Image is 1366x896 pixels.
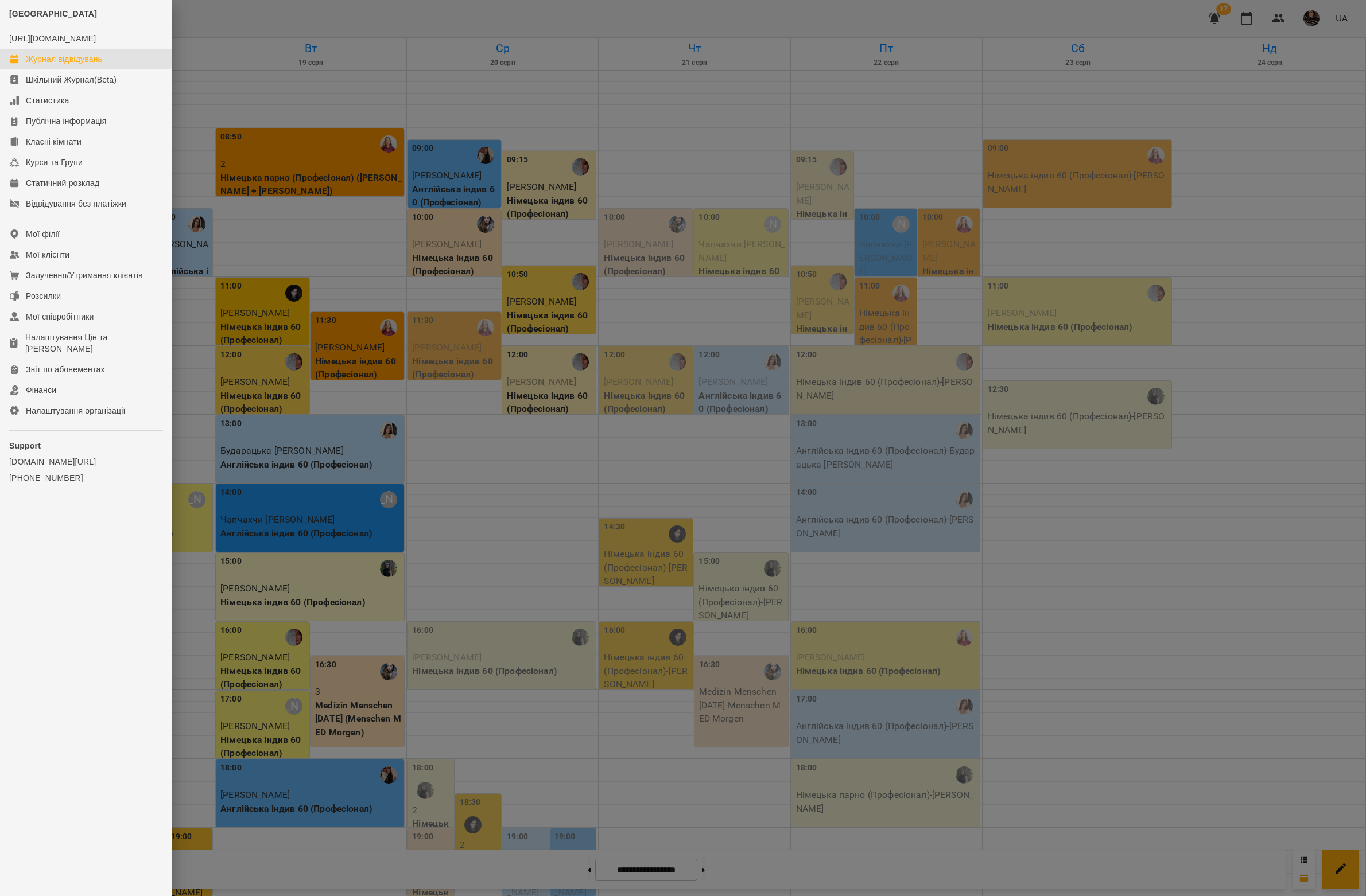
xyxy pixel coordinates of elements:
[26,290,61,302] div: Розсилки
[9,9,97,18] span: [GEOGRAPHIC_DATA]
[26,74,117,85] div: Шкільний Журнал(Beta)
[9,34,96,43] a: [URL][DOMAIN_NAME]
[26,249,69,260] div: Мої клієнти
[26,228,60,240] div: Мої філії
[26,364,105,375] div: Звіт по абонементах
[26,405,126,416] div: Налаштування організації
[26,115,106,127] div: Публічна інформація
[26,311,94,322] div: Мої співробітники
[9,472,162,484] a: [PHONE_NUMBER]
[26,270,143,281] div: Залучення/Утримання клієнтів
[26,136,82,147] div: Класні кімнати
[9,456,162,468] a: [DOMAIN_NAME][URL]
[9,440,162,451] p: Support
[26,53,102,65] div: Журнал відвідувань
[26,157,83,168] div: Курси та Групи
[26,95,69,106] div: Статистика
[25,332,162,354] div: Налаштування Цін та [PERSON_NAME]
[26,177,99,189] div: Статичний розклад
[26,384,56,396] div: Фінанси
[26,198,126,209] div: Відвідування без платіжки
